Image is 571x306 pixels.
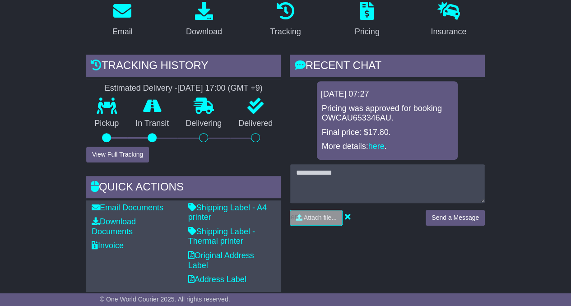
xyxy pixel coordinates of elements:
[230,119,281,129] p: Delivered
[426,210,485,226] button: Send a Message
[92,241,124,250] a: Invoice
[86,147,149,162] button: View Full Tracking
[86,55,281,79] div: Tracking history
[188,251,254,270] a: Original Address Label
[112,26,133,38] div: Email
[92,203,163,212] a: Email Documents
[177,83,263,93] div: [DATE] 17:00 (GMT +9)
[188,227,255,246] a: Shipping Label - Thermal printer
[431,26,466,38] div: Insurance
[321,142,453,152] p: More details: .
[86,119,127,129] p: Pickup
[86,176,281,200] div: Quick Actions
[127,119,177,129] p: In Transit
[92,217,136,236] a: Download Documents
[290,55,485,79] div: RECENT CHAT
[321,128,453,138] p: Final price: $17.80.
[86,83,281,93] div: Estimated Delivery -
[320,89,454,99] div: [DATE] 07:27
[188,203,267,222] a: Shipping Label - A4 printer
[270,26,301,38] div: Tracking
[188,275,246,284] a: Address Label
[321,104,453,123] p: Pricing was approved for booking OWCAU653346AU.
[355,26,380,38] div: Pricing
[177,119,230,129] p: Delivering
[368,142,385,151] a: here
[100,296,230,303] span: © One World Courier 2025. All rights reserved.
[186,26,222,38] div: Download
